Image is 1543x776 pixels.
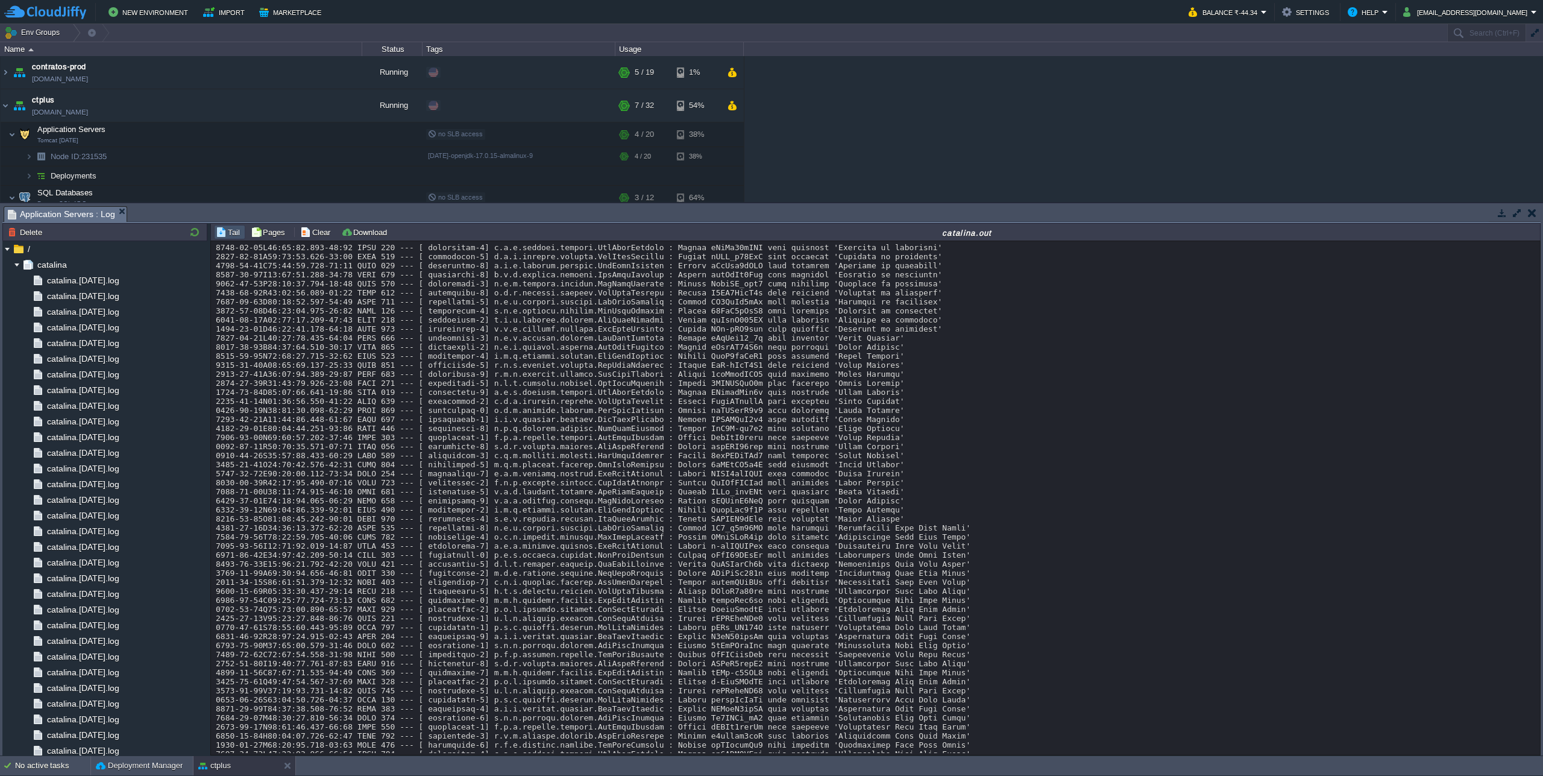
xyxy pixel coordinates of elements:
[341,227,391,238] button: Download
[635,122,654,147] div: 4 / 20
[428,152,533,159] span: [DATE]-openjdk-17.0.15-almalinux-9
[677,56,716,89] div: 1%
[428,130,483,137] span: no SLB access
[8,207,115,222] span: Application Servers : Log
[49,151,108,162] a: Node ID:231535
[677,147,716,166] div: 38%
[259,5,325,19] button: Marketplace
[635,186,654,210] div: 3 / 12
[45,526,121,537] a: catalina.[DATE].log
[45,683,121,693] span: catalina.[DATE].log
[45,714,121,725] a: catalina.[DATE].log
[45,353,121,364] span: catalina.[DATE].log
[423,42,615,56] div: Tags
[251,227,289,238] button: Pages
[45,636,121,646] a: catalina.[DATE].log
[45,291,121,301] a: catalina.[DATE].log
[15,756,90,775] div: No active tasks
[33,147,49,166] img: AMDAwAAAACH5BAEAAAAALAAAAAABAAEAAAICRAEAOw==
[45,588,121,599] a: catalina.[DATE].log
[1,89,10,122] img: AMDAwAAAACH5BAEAAAAALAAAAAABAAEAAAICRAEAOw==
[35,259,69,270] span: catalina
[8,227,46,238] button: Delete
[45,306,121,317] span: catalina.[DATE].log
[45,385,121,396] a: catalina.[DATE].log
[8,122,16,147] img: AMDAwAAAACH5BAEAAAAALAAAAAABAAEAAAICRAEAOw==
[677,89,716,122] div: 54%
[362,56,423,89] div: Running
[45,447,121,458] a: catalina.[DATE].log
[108,5,192,19] button: New Environment
[45,479,121,490] a: catalina.[DATE].log
[1348,5,1382,19] button: Help
[37,137,78,144] span: Tomcat [DATE]
[428,194,483,201] span: no SLB access
[1282,5,1333,19] button: Settings
[25,147,33,166] img: AMDAwAAAACH5BAEAAAAALAAAAAABAAEAAAICRAEAOw==
[49,151,108,162] span: 231535
[635,89,654,122] div: 7 / 32
[677,186,716,210] div: 64%
[1492,728,1531,764] iframe: chat widget
[32,106,88,118] a: [DOMAIN_NAME]
[635,56,654,89] div: 5 / 19
[635,147,651,166] div: 4 / 20
[45,541,121,552] a: catalina.[DATE].log
[45,416,121,427] a: catalina.[DATE].log
[203,5,248,19] button: Import
[32,94,55,106] a: ctplus
[45,463,121,474] a: catalina.[DATE].log
[45,400,121,411] span: catalina.[DATE].log
[45,275,121,286] a: catalina.[DATE].log
[45,730,121,740] a: catalina.[DATE].log
[45,667,121,678] a: catalina.[DATE].log
[45,698,121,709] a: catalina.[DATE].log
[1,42,362,56] div: Name
[1,56,10,89] img: AMDAwAAAACH5BAEAAAAALAAAAAABAAEAAAICRAEAOw==
[45,557,121,568] span: catalina.[DATE].log
[25,166,33,185] img: AMDAwAAAACH5BAEAAAAALAAAAAABAAEAAAICRAEAOw==
[45,322,121,333] a: catalina.[DATE].log
[45,620,121,631] a: catalina.[DATE].log
[16,186,33,210] img: AMDAwAAAACH5BAEAAAAALAAAAAABAAEAAAICRAEAOw==
[49,171,98,181] a: Deployments
[45,494,121,505] a: catalina.[DATE].log
[11,56,28,89] img: AMDAwAAAACH5BAEAAAAALAAAAAABAAEAAAICRAEAOw==
[36,125,107,134] a: Application ServersTomcat [DATE]
[4,5,86,20] img: CloudJiffy
[363,42,422,56] div: Status
[36,188,95,197] a: SQL DatabasesPostgreSQL 17.5
[45,604,121,615] a: catalina.[DATE].log
[45,510,121,521] a: catalina.[DATE].log
[395,227,1539,238] div: catalina.out
[45,651,121,662] span: catalina.[DATE].log
[45,369,121,380] a: catalina.[DATE].log
[28,48,34,51] img: AMDAwAAAACH5BAEAAAAALAAAAAABAAEAAAICRAEAOw==
[37,200,86,207] span: PostgreSQL 17.5
[45,573,121,584] a: catalina.[DATE].log
[32,61,86,73] span: contratos-prod
[96,760,183,772] button: Deployment Manager
[32,73,88,85] a: [DOMAIN_NAME]
[8,186,16,210] img: AMDAwAAAACH5BAEAAAAALAAAAAABAAEAAAICRAEAOw==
